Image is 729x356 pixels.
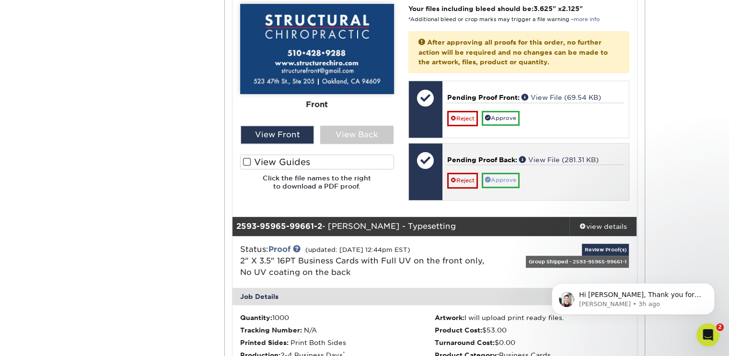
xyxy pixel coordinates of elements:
strong: Tracking Number: [240,326,302,334]
span: Pending Proof Front: [447,94,520,101]
iframe: Google Customer Reviews [2,327,81,353]
span: N/A [304,326,317,334]
strong: Quantity: [240,314,272,321]
a: View File (281.31 KB) [519,156,599,164]
a: view details [569,217,637,236]
a: Reject [447,173,478,188]
strong: Artwork: [435,314,464,321]
a: View File (69.54 KB) [521,94,601,101]
li: 1000 [240,313,435,322]
span: 3.625 [533,5,553,12]
div: Job Details [232,288,637,305]
span: Print Both Sides [290,339,346,346]
li: $0.00 [435,338,629,347]
div: view details [569,222,637,231]
a: Approve [482,111,520,126]
iframe: Intercom live chat [696,323,719,346]
strong: After approving all proofs for this order, no further action will be required and no changes can ... [418,38,608,66]
li: $53.00 [435,325,629,335]
a: more info [574,16,600,23]
strong: 2593-95965-99661-2 [236,222,322,231]
h6: Click the file names to the right to download a PDF proof. [240,174,394,198]
li: I will upload print ready files. [435,313,629,322]
div: - [PERSON_NAME] - Typesetting [232,217,569,236]
a: 2" X 3.5" 16PT Business Cards with Full UV on the front only, No UV coating on the back [240,256,484,277]
small: *Additional bleed or crop marks may trigger a file warning – [408,16,600,23]
small: (updated: [DATE] 12:44pm EST) [305,246,410,253]
a: Approve [482,173,520,188]
label: View Guides [240,154,394,169]
div: Group Shipped - 2593-95965-99661-1 [526,256,629,268]
span: 2.125 [562,5,579,12]
div: View Front [241,126,314,144]
div: Front [240,94,394,115]
a: Reject [447,111,478,126]
iframe: Intercom notifications message [537,263,729,330]
a: Review Proof(s) [582,244,629,256]
a: Proof [268,245,290,254]
span: 2 [716,323,724,331]
span: Pending Proof Back: [447,156,517,164]
strong: Printed Sides: [240,339,289,346]
strong: Your files including bleed should be: " x " [408,5,583,12]
div: Status: [233,244,502,278]
div: View Back [320,126,393,144]
strong: Product Cost: [435,326,482,334]
strong: Turnaround Cost: [435,339,495,346]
